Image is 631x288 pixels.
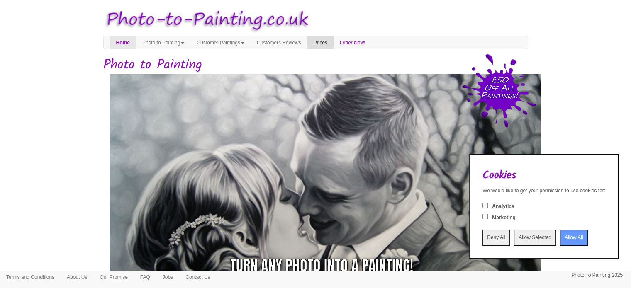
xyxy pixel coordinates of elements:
[93,271,134,283] a: Our Promise
[61,271,93,283] a: About Us
[99,4,312,36] img: Photo to Painting
[462,54,536,128] img: 50 pound price drop
[514,230,556,246] input: Allow Selected
[492,214,516,221] label: Marketing
[230,255,413,276] div: Turn any photo into a painting!
[482,169,605,182] h2: Cookies
[307,36,334,49] a: Prices
[334,36,371,49] a: Order Now!
[492,203,514,210] label: Analytics
[251,36,307,49] a: Customers Reviews
[156,271,179,283] a: Jobs
[571,271,623,280] p: Photo To Painting 2025
[179,271,216,283] a: Contact Us
[482,230,510,246] input: Deny All
[110,36,136,49] a: Home
[134,271,156,283] a: FAQ
[560,230,588,246] input: Allow All
[482,187,605,194] div: We would like to get your permission to use cookies for:
[190,36,251,49] a: Customer Paintings
[103,58,528,72] h1: Photo to Painting
[136,36,190,49] a: Photo to Painting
